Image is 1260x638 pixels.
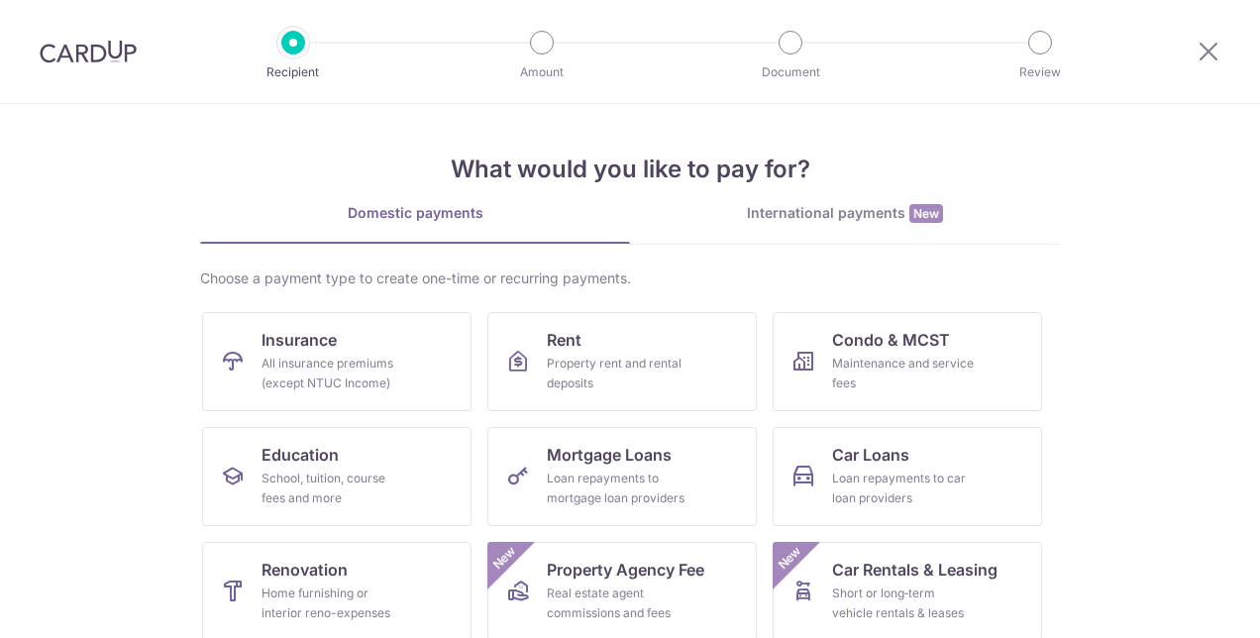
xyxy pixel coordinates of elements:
a: InsuranceAll insurance premiums (except NTUC Income) [202,312,472,411]
span: Education [262,443,339,467]
img: CardUp [40,40,137,63]
span: Rent [547,328,581,352]
span: Property Agency Fee [547,558,704,582]
div: Home furnishing or interior reno-expenses [262,584,404,623]
p: Recipient [220,62,367,82]
span: Renovation [262,558,348,582]
a: Mortgage LoansLoan repayments to mortgage loan providers [487,427,757,526]
p: Amount [469,62,615,82]
div: Loan repayments to car loan providers [832,469,975,508]
span: Car Rentals & Leasing [832,558,997,582]
span: New [774,542,806,575]
a: Condo & MCSTMaintenance and service fees [773,312,1042,411]
a: EducationSchool, tuition, course fees and more [202,427,472,526]
span: New [909,204,943,223]
a: Car LoansLoan repayments to car loan providers [773,427,1042,526]
div: Maintenance and service fees [832,354,975,393]
a: RentProperty rent and rental deposits [487,312,757,411]
h4: What would you like to pay for? [200,152,1060,187]
span: Insurance [262,328,337,352]
div: Real estate agent commissions and fees [547,584,689,623]
p: Document [717,62,864,82]
p: Review [967,62,1113,82]
span: Mortgage Loans [547,443,672,467]
div: Loan repayments to mortgage loan providers [547,469,689,508]
span: Car Loans [832,443,909,467]
div: Short or long‑term vehicle rentals & leases [832,584,975,623]
span: Condo & MCST [832,328,950,352]
div: Property rent and rental deposits [547,354,689,393]
div: International payments [630,203,1060,224]
div: All insurance premiums (except NTUC Income) [262,354,404,393]
span: New [488,542,521,575]
div: Choose a payment type to create one-time or recurring payments. [200,268,1060,288]
div: Domestic payments [200,203,630,223]
div: School, tuition, course fees and more [262,469,404,508]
